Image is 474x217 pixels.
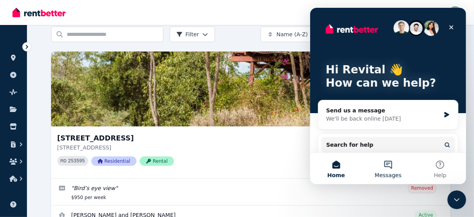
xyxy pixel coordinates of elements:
span: Residential [91,157,137,166]
span: Rental [140,157,174,166]
a: Edit listing: Bird’s eye view [51,179,451,205]
h3: [STREET_ADDRESS] [57,133,433,144]
img: Revital Lurie [449,6,462,19]
span: Filter [176,30,199,38]
img: RentBetter [12,7,66,18]
span: Name (A-Z) [277,30,308,38]
p: [STREET_ADDRESS] [57,144,433,151]
iframe: Intercom live chat [310,8,466,184]
button: Name (A-Z) [261,27,336,42]
small: PID [60,159,67,163]
code: 253595 [68,158,85,164]
button: Filter [170,27,215,42]
a: 11 Approach Road, Boya[STREET_ADDRESS][STREET_ADDRESS]PID 253595ResidentialRental [51,52,451,178]
iframe: Intercom live chat [447,190,466,209]
img: 11 Approach Road, Boya [51,52,451,126]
